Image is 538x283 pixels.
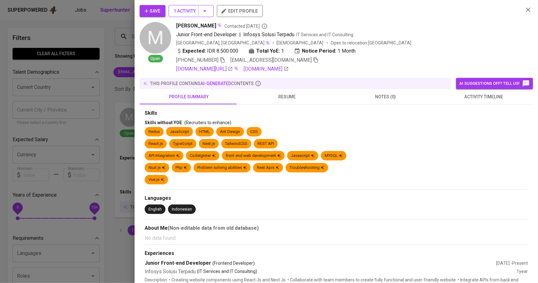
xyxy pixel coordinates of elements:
[217,23,222,28] img: magic_wand.svg
[257,165,279,171] div: Rest Apis
[176,165,187,171] div: Php
[143,93,234,101] span: profile summary
[281,47,284,55] span: 1
[217,8,263,13] a: edit profile
[244,65,289,73] a: [DOMAIN_NAME]
[243,32,294,38] span: Infosys Solusi Terpadu
[184,120,231,125] span: (Recruiters to enhance)
[331,40,411,46] p: Open to relocation : [GEOGRAPHIC_DATA]
[230,57,312,63] span: [EMAIL_ADDRESS][DOMAIN_NAME]
[170,129,189,135] div: JavaScript
[176,65,233,73] a: [DOMAIN_NAME][URL]
[265,40,270,45] img: magic_wand.svg
[200,81,231,86] span: AI-generated
[256,47,280,55] b: Total YoE:
[145,234,528,242] p: No data found.
[234,66,239,71] img: magic_wand.svg
[145,260,496,267] div: Junior Front-end Developer
[203,141,215,147] div: Next.js
[168,225,259,231] b: (Non-editable data from old database)
[496,260,528,266] div: [DATE] - Present
[517,268,528,275] div: 1 year
[197,268,257,275] p: (IT Services and IT Consulting)
[145,7,160,15] span: Save
[148,153,180,159] div: API Integration
[289,165,324,171] div: Troubleshooting
[212,260,255,266] span: (Frontend Developer)
[302,47,336,55] b: Notice Period:
[261,23,268,29] svg: By Batam recruiter
[148,165,165,171] div: Nuxt.js
[190,153,216,159] div: CodeIgniter
[459,80,530,87] span: AI suggestions off? Tell us!
[148,56,163,62] span: Open
[197,165,247,171] div: Problem-solving abilities
[145,250,528,257] div: Experiences
[145,195,528,202] div: Languages
[217,5,263,17] button: edit profile
[294,47,356,55] div: 1 Month
[173,141,193,147] div: TypeScript
[169,5,214,17] button: 1 Activity
[276,40,324,46] span: [DEMOGRAPHIC_DATA]
[456,78,533,89] button: AI suggestions off? Tell us!
[150,80,254,87] p: this profile contains contents
[291,153,315,159] div: Javascript
[257,141,274,147] div: REST API
[148,141,163,147] div: React.js
[239,31,241,38] span: |
[224,23,268,29] span: Contacted [DATE]
[225,141,247,147] div: TailwindCSS
[438,93,529,101] span: activity timeline
[340,93,431,101] span: notes (0)
[140,22,171,54] div: M
[145,224,528,232] div: About Me
[145,120,182,125] span: Skills without YOE
[199,129,210,135] div: HTML
[296,32,353,37] span: IT Services and IT Consulting
[145,110,528,117] div: Skills
[176,57,218,63] span: [PHONE_NUMBER]
[222,7,258,15] span: edit profile
[176,22,216,30] span: [PERSON_NAME]
[182,47,206,55] b: Expected:
[174,7,209,15] span: 1 Activity
[176,40,270,46] div: [GEOGRAPHIC_DATA], [GEOGRAPHIC_DATA]
[176,32,237,38] span: Junior Front-end Developer
[148,177,164,183] div: Vue.js
[226,153,281,159] div: front end web development
[176,47,238,55] div: IDR 8.500.000
[140,5,165,17] button: Save
[220,129,240,135] div: Ant Design
[325,153,343,159] div: MYSQL
[148,206,162,212] div: English
[145,268,517,275] div: Infosys Solusi Terpadu
[250,129,258,135] div: CSS
[172,206,192,212] div: Indonesian
[148,129,160,135] div: Redux
[242,93,333,101] span: resume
